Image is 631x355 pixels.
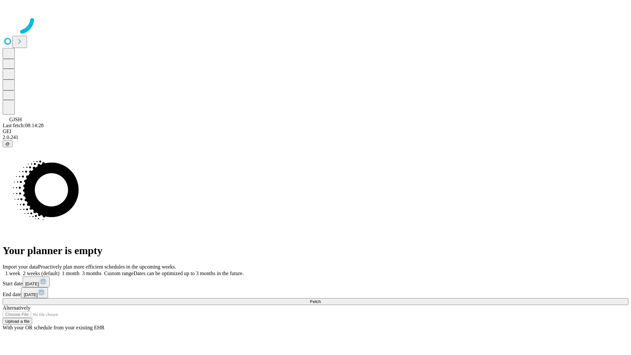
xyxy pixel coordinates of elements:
[24,292,37,297] span: [DATE]
[9,117,22,122] span: GJSH
[3,245,628,257] h1: Your planner is empty
[25,281,39,286] span: [DATE]
[133,271,244,276] span: Dates can be optimized up to 3 months in the future.
[3,318,32,325] button: Upload a file
[3,305,30,311] span: Alternatively
[21,287,48,298] button: [DATE]
[38,264,176,270] span: Proactively plan more efficient schedules in the upcoming weeks.
[23,276,50,287] button: [DATE]
[3,264,38,270] span: Import your data
[3,325,105,330] span: With your OR schedule from your existing EHR
[3,276,628,287] div: Start date
[3,298,628,305] button: Fetch
[5,271,20,276] span: 1 week
[82,271,102,276] span: 3 months
[3,129,628,134] div: GEI
[62,271,80,276] span: 1 month
[5,141,10,146] span: @
[3,140,12,147] button: @
[104,271,133,276] span: Custom range
[3,134,628,140] div: 2.0.241
[3,287,628,298] div: End date
[310,299,321,304] span: Fetch
[23,271,59,276] span: 2 weeks (default)
[3,123,44,128] span: Last fetch: 08:14:28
